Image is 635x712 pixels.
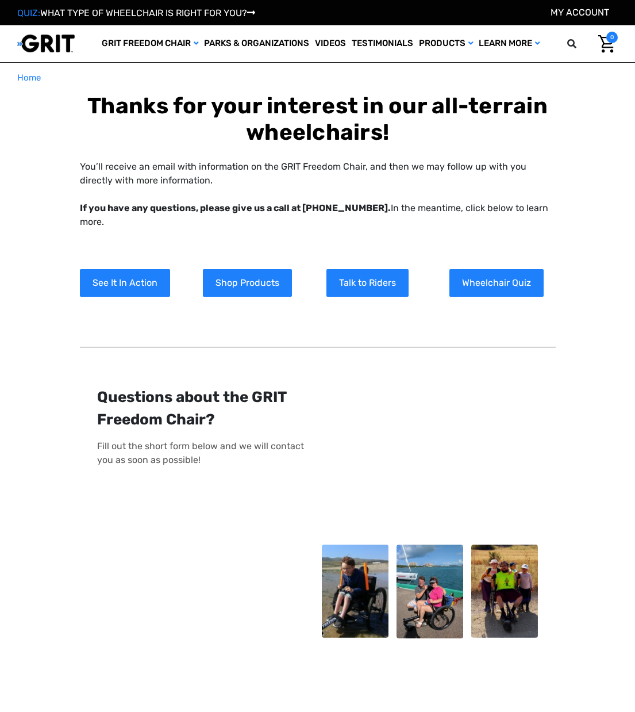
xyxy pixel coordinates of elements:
[17,34,75,53] img: GRIT All-Terrain Wheelchair and Mobility Equipment
[99,25,201,62] a: GRIT Freedom Chair
[203,269,292,297] a: Shop Products
[606,32,618,43] span: 0
[17,7,255,18] a: QUIZ:WHAT TYPE OF WHEELCHAIR IS RIGHT FOR YOU?
[17,7,40,18] span: QUIZ:
[416,25,476,62] a: Products
[97,439,314,467] p: Fill out the short form below and we will contact you as soon as possible!
[17,71,41,85] a: Home
[80,202,391,213] strong: If you have any questions, please give us a call at [PHONE_NUMBER].
[17,71,618,85] nav: Breadcrumb
[326,269,409,297] a: Talk to Riders
[87,93,548,146] b: Thanks for your interest in our all-terrain wheelchairs!
[17,72,41,83] span: Home
[349,25,416,62] a: Testimonials
[598,35,615,53] img: Cart
[312,25,349,62] a: Videos
[449,269,544,297] a: Wheelchair Quiz
[590,32,618,56] a: Cart with 0 items
[201,25,312,62] a: Parks & Organizations
[80,269,170,297] a: See It In Action
[551,7,609,18] a: Account
[80,160,556,229] p: You’ll receive an email with information on the GRIT Freedom Chair, and then we may follow up wit...
[476,25,542,62] a: Learn More
[97,386,314,431] div: Questions about the GRIT Freedom Chair?
[584,32,590,56] input: Search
